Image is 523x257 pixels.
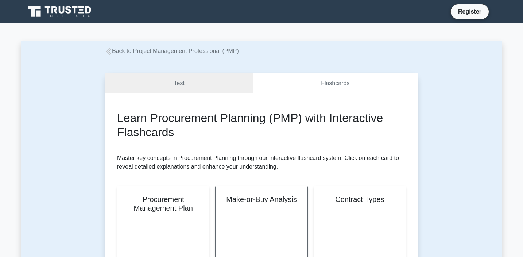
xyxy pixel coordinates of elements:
a: Flashcards [253,73,418,94]
a: Test [105,73,253,94]
h2: Learn Procurement Planning (PMP) with Interactive Flashcards [117,111,406,139]
a: Back to Project Management Professional (PMP) [105,48,239,54]
a: Register [454,7,486,16]
h2: Procurement Management Plan [126,195,200,212]
h2: Contract Types [323,195,397,204]
p: Master key concepts in Procurement Planning through our interactive flashcard system. Click on ea... [117,154,406,171]
h2: Make-or-Buy Analysis [224,195,298,204]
